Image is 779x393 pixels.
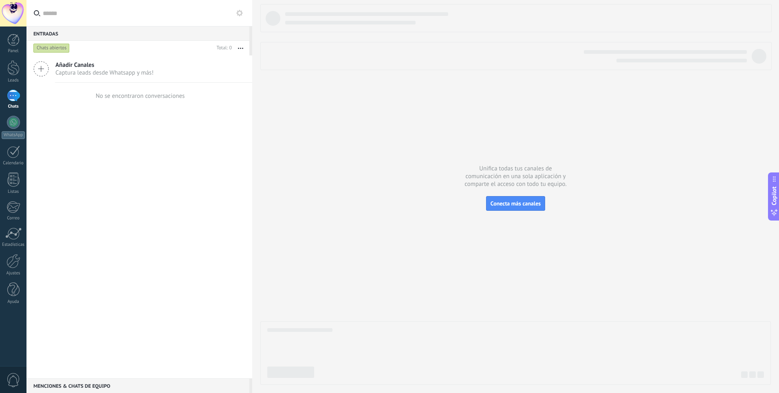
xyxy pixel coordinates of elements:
div: Leads [2,78,25,83]
div: Listas [2,189,25,194]
div: No se encontraron conversaciones [96,92,185,100]
div: WhatsApp [2,131,25,139]
div: Ayuda [2,299,25,305]
div: Total: 0 [213,44,232,52]
span: Conecta más canales [491,200,541,207]
span: Añadir Canales [55,61,154,69]
div: Chats [2,104,25,109]
div: Ajustes [2,271,25,276]
div: Chats abiertos [33,43,70,53]
button: Conecta más canales [486,196,545,211]
div: Entradas [26,26,249,41]
div: Calendario [2,161,25,166]
div: Menciones & Chats de equipo [26,378,249,393]
div: Panel [2,49,25,54]
div: Estadísticas [2,242,25,247]
span: Copilot [770,187,778,205]
div: Correo [2,216,25,221]
span: Captura leads desde Whatsapp y más! [55,69,154,77]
